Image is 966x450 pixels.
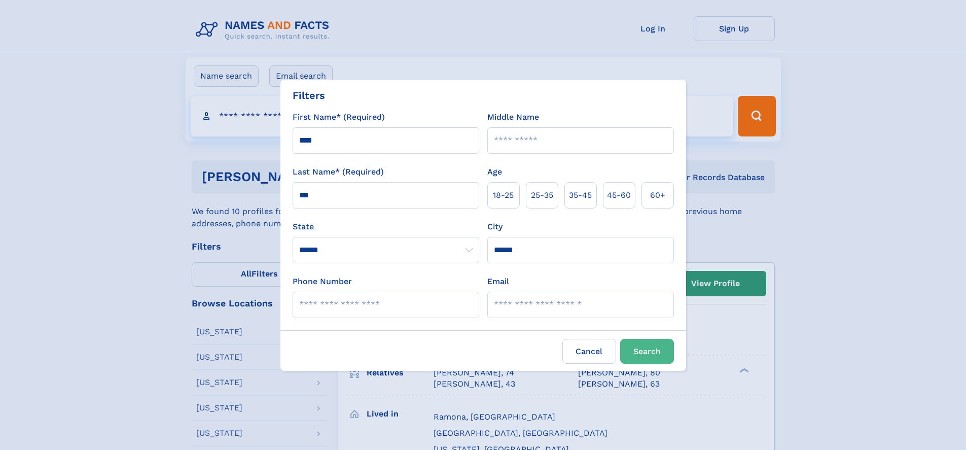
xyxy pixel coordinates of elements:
[293,111,385,123] label: First Name* (Required)
[607,189,631,201] span: 45‑60
[650,189,665,201] span: 60+
[293,166,384,178] label: Last Name* (Required)
[620,339,674,364] button: Search
[293,88,325,103] div: Filters
[293,221,479,233] label: State
[569,189,592,201] span: 35‑45
[487,275,509,288] label: Email
[487,111,539,123] label: Middle Name
[493,189,514,201] span: 18‑25
[487,166,502,178] label: Age
[562,339,616,364] label: Cancel
[531,189,553,201] span: 25‑35
[487,221,503,233] label: City
[293,275,352,288] label: Phone Number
